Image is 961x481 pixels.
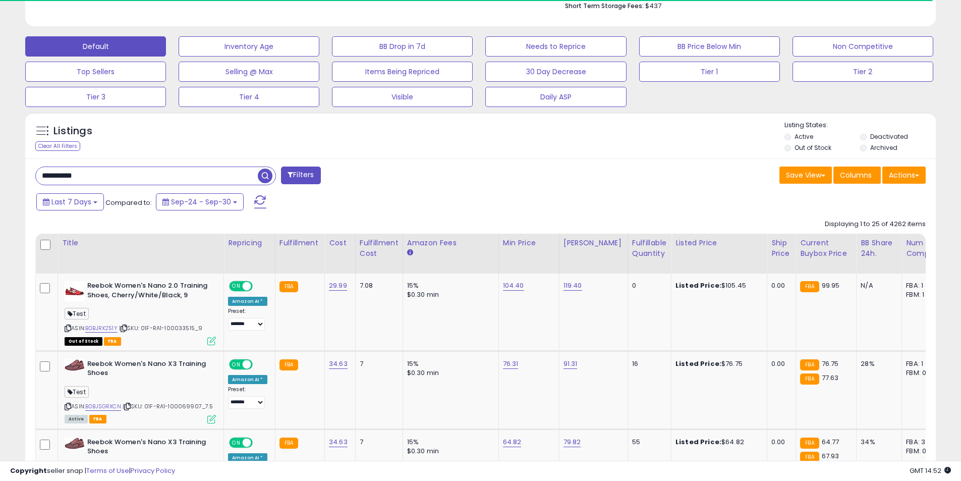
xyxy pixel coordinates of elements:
[795,132,813,141] label: Active
[230,438,243,447] span: ON
[906,359,939,368] div: FBA: 1
[485,62,626,82] button: 30 Day Decrease
[800,359,819,370] small: FBA
[793,36,933,57] button: Non Competitive
[230,282,243,291] span: ON
[800,438,819,449] small: FBA
[65,359,216,422] div: ASIN:
[65,415,88,423] span: All listings currently available for purchase on Amazon
[65,281,216,344] div: ASIN:
[675,359,759,368] div: $76.75
[675,281,721,290] b: Listed Price:
[906,447,939,456] div: FBM: 0
[861,238,897,259] div: BB Share 24h.
[228,375,267,384] div: Amazon AI *
[771,438,788,447] div: 0.00
[795,143,831,152] label: Out of Stock
[861,281,894,290] div: N/A
[10,466,175,476] div: seller snap | |
[771,238,792,259] div: Ship Price
[251,438,267,447] span: OFF
[910,466,951,475] span: 2025-10-8 14:52 GMT
[800,281,819,292] small: FBA
[228,297,267,306] div: Amazon AI *
[279,438,298,449] small: FBA
[131,466,175,475] a: Privacy Policy
[407,447,491,456] div: $0.30 min
[87,281,210,302] b: Reebok Women's Nano 2.0 Training Shoes, Cherry/White/Black, 9
[251,360,267,368] span: OFF
[503,437,522,447] a: 64.82
[833,167,881,184] button: Columns
[882,167,926,184] button: Actions
[675,281,759,290] div: $105.45
[485,36,626,57] button: Needs to Reprice
[793,62,933,82] button: Tier 2
[906,368,939,378] div: FBM: 0
[360,438,395,447] div: 7
[85,402,121,411] a: B0BJSGRXCN
[85,324,118,333] a: B0BJRX251Y
[25,36,166,57] button: Default
[35,141,80,151] div: Clear All Filters
[800,373,819,385] small: FBA
[65,281,85,301] img: 41juK5uSNLL._SL40_.jpg
[632,238,667,259] div: Fulfillable Quantity
[179,62,319,82] button: Selling @ Max
[407,359,491,368] div: 15%
[171,197,231,207] span: Sep-24 - Sep-30
[230,360,243,368] span: ON
[407,438,491,447] div: 15%
[25,87,166,107] button: Tier 3
[906,281,939,290] div: FBA: 1
[861,438,894,447] div: 34%
[779,167,832,184] button: Save View
[87,438,210,459] b: Reebok Women's Nano X3 Training Shoes
[825,220,926,229] div: Displaying 1 to 25 of 4262 items
[771,281,788,290] div: 0.00
[675,438,759,447] div: $64.82
[65,438,85,449] img: 41Z6JIovGUL._SL40_.jpg
[281,167,320,184] button: Filters
[407,290,491,299] div: $0.30 min
[10,466,47,475] strong: Copyright
[25,62,166,82] button: Top Sellers
[65,359,85,371] img: 41Z6JIovGUL._SL40_.jpg
[906,238,943,259] div: Num of Comp.
[645,1,661,11] span: $437
[179,87,319,107] button: Tier 4
[861,359,894,368] div: 28%
[279,281,298,292] small: FBA
[105,198,152,207] span: Compared to:
[822,373,839,383] span: 77.63
[503,359,519,369] a: 76.31
[329,437,348,447] a: 34.63
[119,324,202,332] span: | SKU: 01F-RA1-100033515_9
[870,143,897,152] label: Archived
[840,170,872,180] span: Columns
[563,238,624,248] div: [PERSON_NAME]
[251,282,267,291] span: OFF
[563,281,582,291] a: 119.40
[360,281,395,290] div: 7.08
[279,359,298,370] small: FBA
[822,281,840,290] span: 99.95
[65,337,102,346] span: All listings that are currently out of stock and unavailable for purchase on Amazon
[503,238,555,248] div: Min Price
[407,368,491,378] div: $0.30 min
[632,359,663,368] div: 16
[407,238,494,248] div: Amazon Fees
[329,359,348,369] a: 34.63
[485,87,626,107] button: Daily ASP
[870,132,908,141] label: Deactivated
[360,359,395,368] div: 7
[279,238,320,248] div: Fulfillment
[563,359,578,369] a: 91.31
[53,124,92,138] h5: Listings
[156,193,244,210] button: Sep-24 - Sep-30
[87,359,210,381] b: Reebok Women's Nano X3 Training Shoes
[639,62,780,82] button: Tier 1
[771,359,788,368] div: 0.00
[332,62,473,82] button: Items Being Repriced
[89,415,106,423] span: FBA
